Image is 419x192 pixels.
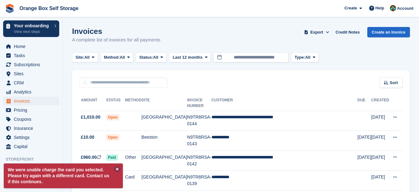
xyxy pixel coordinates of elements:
[14,97,51,105] span: Invoices
[80,95,106,111] th: Amount
[14,24,51,28] p: Your onboarding
[212,95,358,111] th: Customer
[3,142,59,151] a: menu
[14,60,51,69] span: Subscriptions
[3,106,59,115] a: menu
[106,95,125,111] th: Status
[5,4,14,13] img: stora-icon-8386f47178a22dfd0bd8f6a31ec36ba5ce8667c1dd55bd0f319d3a0aa187defe.svg
[84,54,90,61] span: All
[3,124,59,133] a: menu
[72,27,160,35] h1: Invoices
[14,142,51,151] span: Capital
[187,151,212,171] td: N9TR8RSA-0142
[14,124,51,133] span: Insurance
[371,95,389,111] th: Created
[141,151,187,171] td: [GEOGRAPHIC_DATA]
[139,54,153,61] span: Status:
[305,54,311,61] span: All
[358,131,371,151] td: [DATE]
[333,27,362,37] a: Credit Notes
[390,80,398,86] span: Sort
[295,54,305,61] span: Type:
[14,133,51,142] span: Settings
[375,5,384,11] span: Help
[3,115,59,124] a: menu
[4,163,123,188] p: We were unable charge the card you selected. Please try again with a different card. Contact us i...
[141,171,187,191] td: [GEOGRAPHIC_DATA]
[141,111,187,131] td: [GEOGRAPHIC_DATA]
[344,5,357,11] span: Create
[3,78,59,87] a: menu
[14,29,51,35] p: View next steps
[3,51,59,60] a: menu
[187,95,212,111] th: Invoice Number
[187,111,212,131] td: N9TR8RSA-0144
[153,54,159,61] span: All
[169,52,211,63] button: Last 12 months
[72,36,160,44] p: A complete list of invoices for all payments
[3,20,59,37] a: Your onboarding View next steps
[397,5,413,12] span: Account
[6,156,62,163] span: Storefront
[76,54,84,61] span: Site:
[14,115,51,124] span: Coupons
[303,27,331,37] button: Export
[14,106,51,115] span: Pricing
[125,151,141,171] td: Other
[14,51,51,60] span: Tasks
[106,134,120,141] span: Open
[106,114,120,120] span: Open
[81,114,100,120] span: £1,010.00
[81,134,94,141] span: £10.00
[125,171,141,191] td: Card
[3,42,59,51] a: menu
[3,60,59,69] a: menu
[371,171,389,191] td: [DATE]
[371,131,389,151] td: [DATE]
[310,29,323,35] span: Export
[3,133,59,142] a: menu
[3,69,59,78] a: menu
[371,111,389,131] td: [DATE]
[125,95,141,111] th: Method
[120,54,125,61] span: All
[187,171,212,191] td: N9TR8RSA-0139
[3,88,59,96] a: menu
[3,164,59,173] a: menu
[81,154,97,161] span: £960.00
[106,154,118,161] span: Paid
[141,131,187,151] td: Beeston
[17,3,81,13] a: Orange Box Self Storage
[72,52,98,63] button: Site: All
[367,27,410,37] a: Create an Invoice
[358,95,371,111] th: Due
[291,52,319,63] button: Type: All
[14,42,51,51] span: Home
[136,52,166,63] button: Status: All
[358,151,371,171] td: [DATE]
[14,78,51,87] span: CRM
[104,54,120,61] span: Method:
[371,151,389,171] td: [DATE]
[187,131,212,151] td: N9TR8RSA-0143
[173,54,202,61] span: Last 12 months
[14,69,51,78] span: Sites
[390,5,396,11] img: Mike
[14,88,51,96] span: Analytics
[141,95,187,111] th: Site
[3,97,59,105] a: menu
[101,52,134,63] button: Method: All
